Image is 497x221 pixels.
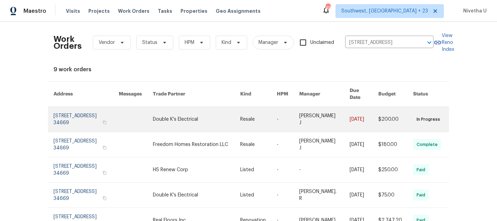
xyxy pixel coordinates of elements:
[185,39,194,46] span: HPM
[23,8,46,15] span: Maestro
[235,82,271,107] th: Kind
[147,132,235,157] td: Freedom Homes Restoration LLC
[271,157,294,183] td: -
[294,82,344,107] th: Manager
[101,119,108,126] button: Copy Address
[147,157,235,183] td: HS Renew Corp
[294,183,344,208] td: [PERSON_NAME]. R
[235,107,271,132] td: Resale
[158,9,172,13] span: Tasks
[181,8,207,15] span: Properties
[294,157,344,183] td: -
[345,37,414,48] input: Enter in an address
[271,183,294,208] td: -
[113,82,147,107] th: Messages
[460,8,487,15] span: Nivetha U
[294,107,344,132] td: [PERSON_NAME] J
[118,8,149,15] span: Work Orders
[53,66,444,73] div: 9 work orders
[101,195,108,201] button: Copy Address
[294,132,344,157] td: [PERSON_NAME] J
[88,8,110,15] span: Projects
[271,82,294,107] th: HPM
[344,82,373,107] th: Due Date
[222,39,231,46] span: Kind
[216,8,261,15] span: Geo Assignments
[433,32,454,53] a: View Reno Index
[235,132,271,157] td: Resale
[147,82,235,107] th: Trade Partner
[48,82,113,107] th: Address
[147,107,235,132] td: Double K's Electrical
[271,107,294,132] td: -
[271,132,294,157] td: -
[425,38,434,47] button: Open
[325,4,330,11] div: 499
[101,170,108,176] button: Copy Address
[373,82,408,107] th: Budget
[235,157,271,183] td: Listed
[408,82,449,107] th: Status
[259,39,278,46] span: Manager
[341,8,428,15] span: Southwest, [GEOGRAPHIC_DATA] + 23
[99,39,115,46] span: Vendor
[101,145,108,151] button: Copy Address
[66,8,80,15] span: Visits
[142,39,157,46] span: Status
[310,39,334,46] span: Unclaimed
[147,183,235,208] td: Double K's Electrical
[53,36,82,49] h2: Work Orders
[235,183,271,208] td: Listed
